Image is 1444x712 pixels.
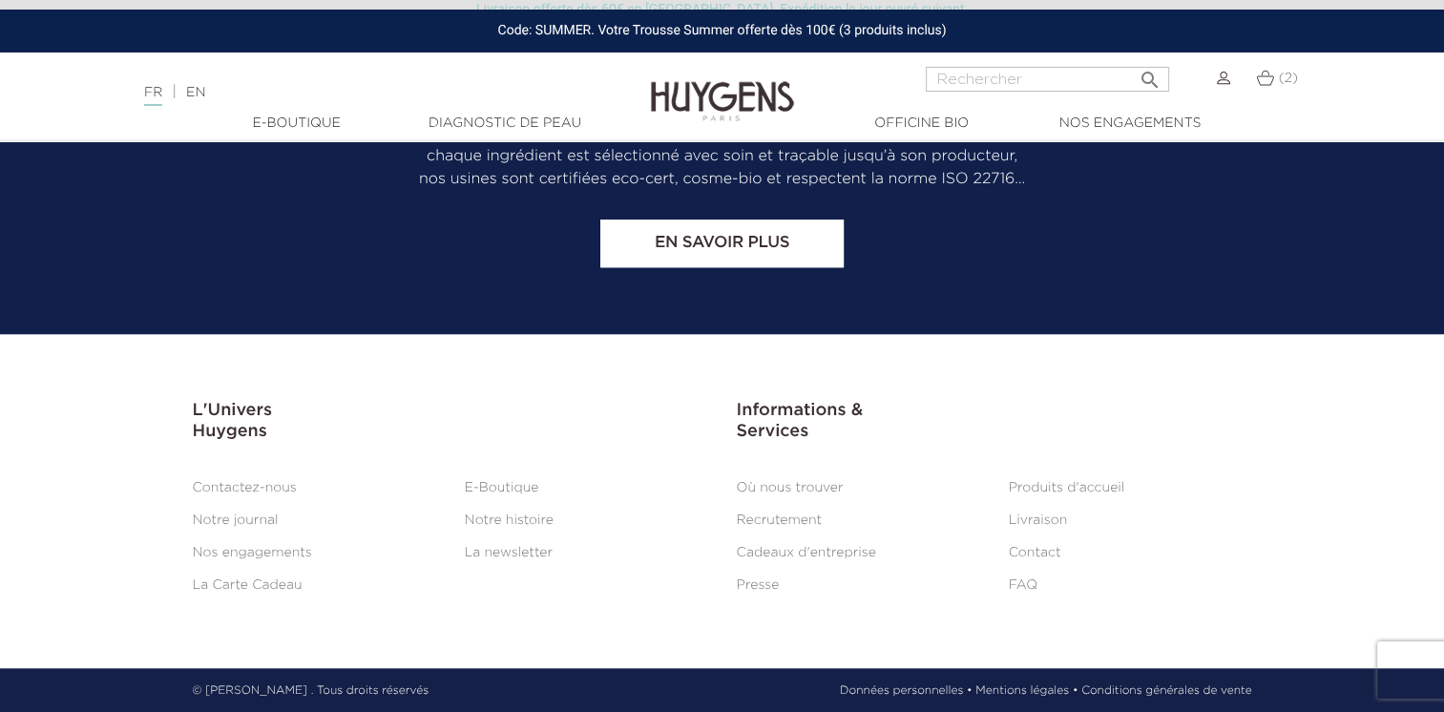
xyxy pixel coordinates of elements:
p: chaque ingrédient est sélectionné avec soin et traçable jusqu’à son producteur, [193,145,1252,168]
a: Où nous trouver [737,481,844,494]
a: Presse [737,578,780,592]
a: Livraison [1009,513,1068,527]
a: En savoir plus [600,220,844,267]
p: © [PERSON_NAME] . Tous droits réservés [193,682,429,700]
img: Huygens [651,51,794,124]
a: Nos engagements [1035,114,1225,134]
a: Diagnostic de peau [409,114,600,134]
a: La newsletter [465,546,554,559]
a: Produits d'accueil [1009,481,1125,494]
button:  [1133,61,1167,87]
div: | [135,81,587,104]
a: Contactez-nous [193,481,297,494]
span: (2) [1279,72,1298,85]
input: Rechercher [926,67,1169,92]
a: Données personnelles • [840,682,973,700]
a: FR [144,86,162,106]
h3: L'Univers Huygens [193,401,708,442]
i:  [1139,63,1161,86]
a: FAQ [1009,578,1037,592]
a: Notre journal [193,513,279,527]
a: Conditions générales de vente [1081,682,1251,700]
a: Mentions légales • [975,682,1078,700]
a: EN [186,86,205,99]
a: Recrutement [737,513,823,527]
a: La Carte Cadeau [193,578,303,592]
a: Cadeaux d'entreprise [737,546,876,559]
a: Nos engagements [193,546,312,559]
a: E-Boutique [465,481,539,494]
a: Officine Bio [827,114,1017,134]
a: E-Boutique [201,114,392,134]
h3: Informations & Services [737,401,1252,442]
p: nos usines sont certifiées eco-cert, cosme-bio et respectent la norme ISO 22716… [193,168,1252,191]
a: (2) [1256,71,1298,86]
a: Notre histoire [465,513,554,527]
a: Contact [1009,546,1061,559]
